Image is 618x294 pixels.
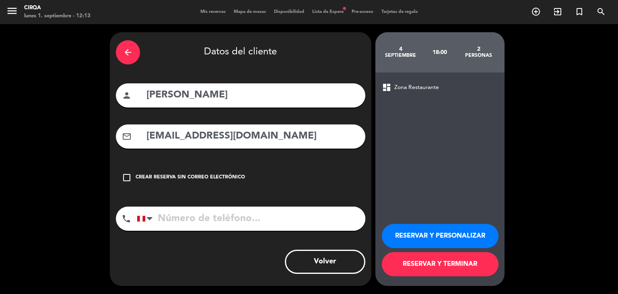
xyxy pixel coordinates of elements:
[381,46,420,52] div: 4
[459,46,498,52] div: 2
[553,7,562,17] i: exit_to_app
[285,250,365,274] button: Volver
[146,128,359,145] input: Email del cliente
[230,10,270,14] span: Mapa de mesas
[6,5,18,17] i: menu
[122,91,132,100] i: person
[122,173,132,182] i: check_box_outline_blank
[270,10,308,14] span: Disponibilidad
[531,7,541,17] i: add_circle_outline
[146,87,359,104] input: Nombre del cliente
[6,5,18,20] button: menu
[382,224,499,248] button: RESERVAR Y PERSONALIZAR
[137,207,156,230] div: Peru (Perú): +51
[382,83,391,92] span: dashboard
[308,10,348,14] span: Lista de Espera
[381,52,420,59] div: septiembre
[420,38,459,66] div: 18:00
[116,38,365,66] div: Datos del cliente
[342,6,347,11] span: fiber_manual_record
[394,83,439,92] span: Zona Restaurante
[123,48,133,57] i: arrow_back
[24,12,91,20] div: lunes 1. septiembre - 12:13
[596,7,606,17] i: search
[575,7,584,17] i: turned_in_not
[122,132,132,141] i: mail_outline
[377,10,422,14] span: Tarjetas de regalo
[137,207,365,231] input: Número de teléfono...
[459,52,498,59] div: personas
[382,252,499,276] button: RESERVAR Y TERMINAR
[348,10,377,14] span: Pre-acceso
[196,10,230,14] span: Mis reservas
[24,4,91,12] div: CIRQA
[136,174,245,182] div: Crear reserva sin correo electrónico
[122,214,131,224] i: phone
